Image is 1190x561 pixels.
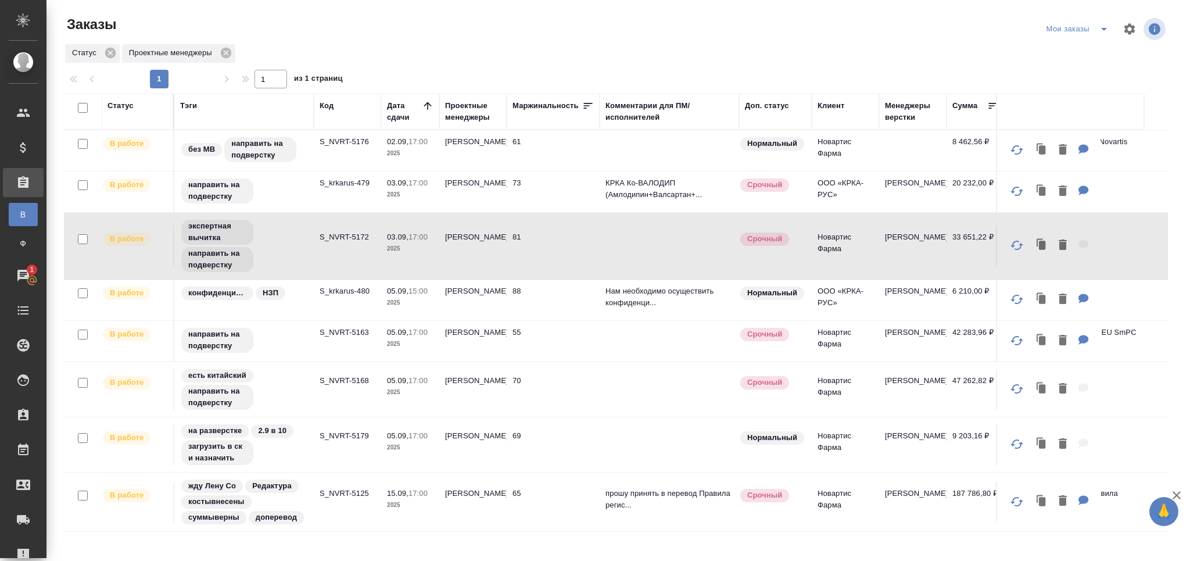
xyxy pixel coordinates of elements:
[1031,433,1053,456] button: Клонировать
[387,233,408,241] p: 03.09,
[9,203,38,226] a: В
[947,171,1005,212] td: 20 232,00 ₽
[885,100,941,123] div: Менеджеры верстки
[3,261,44,290] a: 1
[1003,231,1031,259] button: Обновить
[387,287,408,295] p: 05.09,
[1053,288,1073,312] button: Удалить
[1003,375,1031,403] button: Обновить
[387,243,433,255] p: 2025
[110,138,144,149] p: В работе
[439,280,507,320] td: [PERSON_NAME]
[15,238,32,249] span: Ф
[507,369,600,410] td: 70
[188,328,246,352] p: направить на подверстку
[188,220,246,244] p: экспертная вычитка
[507,482,600,523] td: 65
[1031,377,1053,401] button: Клонировать
[1116,15,1144,43] span: Настроить таблицу
[739,177,806,193] div: Выставляется автоматически, если на указанный объем услуг необходимо больше времени в стандартном...
[745,100,789,112] div: Доп. статус
[1073,180,1095,203] button: Для ПМ: КРКА Ко-ВАЛОДИП (Амлодипин+Валсартан+Гидрохлоротиазид), таблетки, покрытые пленочной обол...
[188,287,246,299] p: конфиденциальный
[387,178,408,187] p: 03.09,
[1031,489,1053,513] button: Клонировать
[507,226,600,266] td: 81
[256,512,297,523] p: доперевод
[387,137,408,146] p: 02.09,
[947,482,1005,523] td: 187 786,80 ₽
[739,136,806,152] div: Статус по умолчанию для стандартных заказов
[320,375,375,387] p: S_NVRT-5168
[180,177,308,205] div: направить на подверстку
[387,297,433,309] p: 2025
[739,430,806,446] div: Статус по умолчанию для стандартных заказов
[1003,430,1031,458] button: Обновить
[387,100,422,123] div: Дата сдачи
[72,47,101,59] p: Статус
[1053,138,1073,162] button: Удалить
[747,377,782,388] p: Срочный
[747,432,797,444] p: Нормальный
[1003,488,1031,516] button: Обновить
[885,231,941,243] p: [PERSON_NAME]
[387,387,433,398] p: 2025
[387,431,408,440] p: 05.09,
[102,285,167,301] div: Выставляет ПМ после принятия заказа от КМа
[1053,234,1073,258] button: Удалить
[739,285,806,301] div: Статус по умолчанию для стандартных заказов
[110,489,144,501] p: В работе
[439,369,507,410] td: [PERSON_NAME]
[320,488,375,499] p: S_NVRT-5125
[320,100,334,112] div: Код
[1053,329,1073,353] button: Удалить
[122,44,235,63] div: Проектные менеджеры
[507,171,600,212] td: 73
[15,209,32,220] span: В
[818,285,873,309] p: ООО «КРКА-РУС»
[1053,489,1073,513] button: Удалить
[605,488,733,511] p: прошу принять в перевод Правила регис...
[507,280,600,320] td: 88
[512,100,579,112] div: Маржинальность
[1003,177,1031,205] button: Обновить
[1073,288,1095,312] button: Для ПМ: Нам необходимо осуществить конфиденциальный нотариально заверенный перевод с русского на ...
[1154,499,1174,524] span: 🙏
[947,130,1005,171] td: 8 462,56 ₽
[387,189,433,201] p: 2025
[507,424,600,465] td: 69
[747,328,782,340] p: Срочный
[507,130,600,171] td: 61
[818,375,873,398] p: Новартис Фарма
[110,377,144,388] p: В работе
[1031,329,1053,353] button: Клонировать
[408,137,428,146] p: 17:00
[110,179,144,191] p: В работе
[320,231,375,243] p: S_NVRT-5172
[739,231,806,247] div: Выставляется автоматически, если на указанный объем услуг необходимо больше времени в стандартном...
[747,287,797,299] p: Нормальный
[180,100,197,112] div: Тэги
[387,442,433,453] p: 2025
[408,178,428,187] p: 17:00
[1073,489,1095,513] button: Для ПМ: прошу принять в перевод Правила регистрации. Техническое задание следующее: Сравнить прил...
[188,496,245,508] p: костывнесены
[739,488,806,503] div: Выставляется автоматически, если на указанный объем услуг необходимо больше времени в стандартном...
[747,233,782,245] p: Срочный
[1144,18,1168,40] span: Посмотреть информацию
[885,177,941,189] p: [PERSON_NAME]
[188,385,246,409] p: направить на подверстку
[320,285,375,297] p: S_krkarus-480
[320,136,375,148] p: S_NVRT-5176
[129,47,216,59] p: Проектные менеджеры
[1053,180,1073,203] button: Удалить
[252,480,292,492] p: Редактура
[107,100,134,112] div: Статус
[818,327,873,350] p: Новартис Фарма
[952,100,977,112] div: Сумма
[258,425,286,437] p: 2.9 в 10
[739,375,806,391] div: Выставляется автоматически, если на указанный объем услуг необходимо больше времени в стандартном...
[885,327,941,338] p: [PERSON_NAME]
[818,100,844,112] div: Клиент
[188,248,246,271] p: направить на подверстку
